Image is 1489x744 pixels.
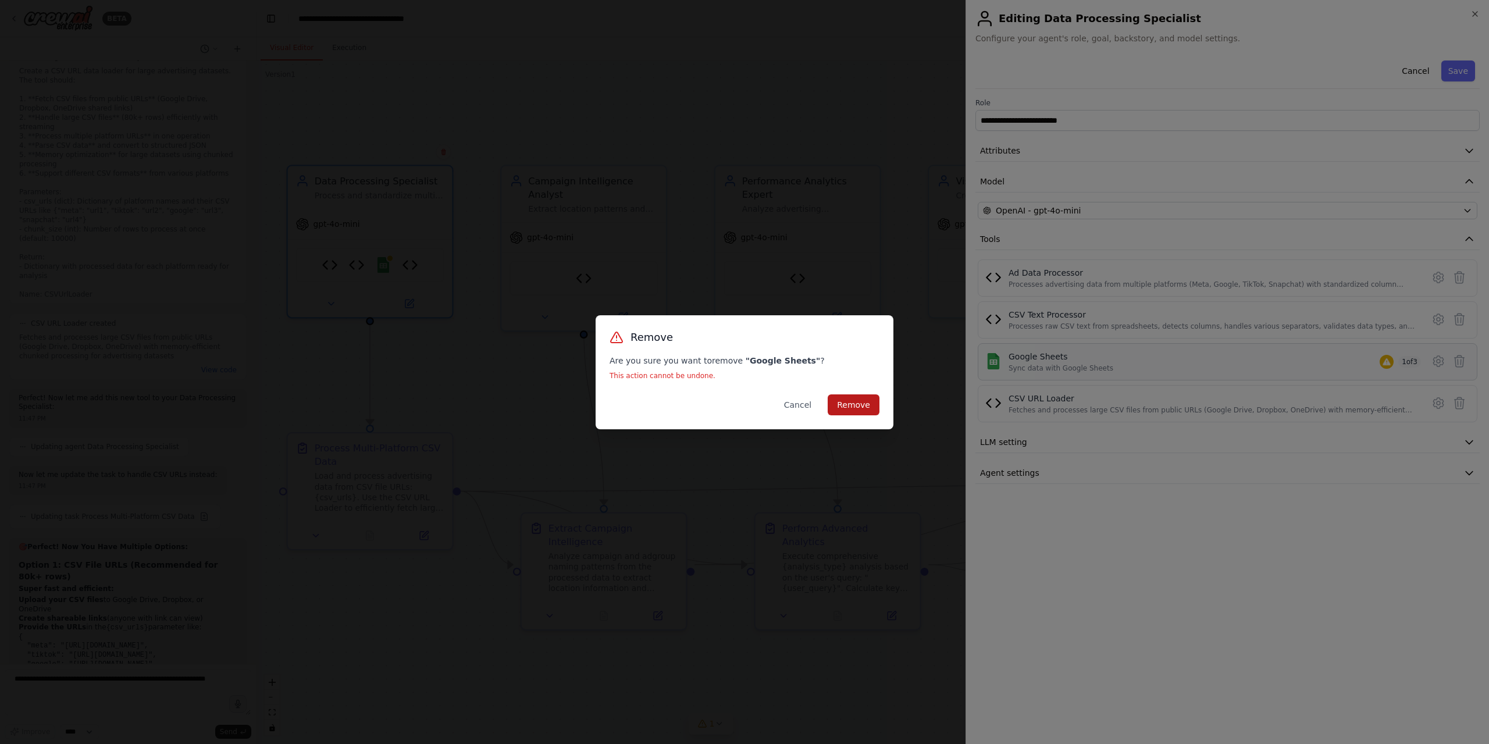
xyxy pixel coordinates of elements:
p: Are you sure you want to remove ? [610,355,879,366]
p: This action cannot be undone. [610,371,879,380]
button: Cancel [775,394,821,415]
button: Remove [828,394,879,415]
h3: Remove [630,329,673,346]
strong: " Google Sheets " [746,356,821,365]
